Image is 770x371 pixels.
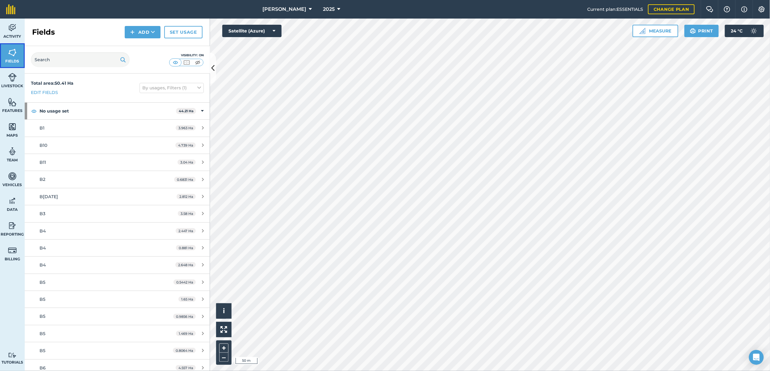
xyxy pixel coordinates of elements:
[178,296,196,302] span: 1.65 Ha
[31,89,58,96] a: Edit fields
[8,352,17,358] img: svg+xml;base64,PD94bWwgdmVyc2lvbj0iMS4wIiBlbmNvZGluZz0idXRmLTgiPz4KPCEtLSBHZW5lcmF0b3I6IEFkb2JlIE...
[176,125,196,130] span: 3.963 Ha
[31,80,73,86] strong: Total area : 50.41 Ha
[25,342,210,359] a: B50.8064 Ha
[40,125,44,131] span: B1
[40,228,46,234] span: B4
[25,325,210,342] a: B51.469 Ha
[25,137,210,154] a: B104.739 Ha
[8,23,17,32] img: svg+xml;base64,PD94bWwgdmVyc2lvbj0iMS4wIiBlbmNvZGluZz0idXRmLTgiPz4KPCEtLSBHZW5lcmF0b3I6IEFkb2JlIE...
[175,143,196,148] span: 4.739 Ha
[25,171,210,188] a: B20.6831 Ha
[758,6,765,12] img: A cog icon
[222,25,282,37] button: Satellite (Azure)
[25,188,210,205] a: B[DATE]2.812 Ha
[178,211,196,216] span: 3.58 Ha
[741,6,747,13] img: svg+xml;base64,PHN2ZyB4bWxucz0iaHR0cDovL3d3dy53My5vcmcvMjAwMC9zdmciIHdpZHRoPSIxNyIgaGVpZ2h0PSIxNy...
[684,25,719,37] button: Print
[40,262,46,268] span: B4
[164,26,203,38] a: Set usage
[8,246,17,255] img: svg+xml;base64,PD94bWwgdmVyc2lvbj0iMS4wIiBlbmNvZGluZz0idXRmLTgiPz4KPCEtLSBHZW5lcmF0b3I6IEFkb2JlIE...
[223,307,225,315] span: i
[130,28,135,36] img: svg+xml;base64,PHN2ZyB4bWxucz0iaHR0cDovL3d3dy53My5vcmcvMjAwMC9zdmciIHdpZHRoPSIxNCIgaGVpZ2h0PSIyNC...
[32,27,55,37] h2: Fields
[8,147,17,156] img: svg+xml;base64,PD94bWwgdmVyc2lvbj0iMS4wIiBlbmNvZGluZz0idXRmLTgiPz4KPCEtLSBHZW5lcmF0b3I6IEFkb2JlIE...
[8,221,17,230] img: svg+xml;base64,PD94bWwgdmVyc2lvbj0iMS4wIiBlbmNvZGluZz0idXRmLTgiPz4KPCEtLSBHZW5lcmF0b3I6IEFkb2JlIE...
[172,59,179,66] img: svg+xml;base64,PHN2ZyB4bWxucz0iaHR0cDovL3d3dy53My5vcmcvMjAwMC9zdmciIHdpZHRoPSI1MCIgaGVpZ2h0PSI0MC...
[219,353,228,362] button: –
[177,194,196,199] span: 2.812 Ha
[140,83,204,93] button: By usages, Filters (1)
[40,279,45,285] span: B5
[6,4,15,14] img: fieldmargin Logo
[176,365,196,370] span: 4.557 Ha
[262,6,306,13] span: [PERSON_NAME]
[40,211,45,216] span: B3
[25,154,210,171] a: B113.04 Ha
[219,343,228,353] button: +
[706,6,714,12] img: Two speech bubbles overlapping with the left bubble in the forefront
[648,4,695,14] a: Change plan
[169,53,204,58] div: Visibility: On
[25,223,210,239] a: B42.447 Ha
[173,348,196,353] span: 0.8064 Ha
[587,6,643,13] span: Current plan : ESSENTIALS
[639,28,646,34] img: Ruler icon
[173,314,196,319] span: 0.9856 Ha
[40,103,176,119] strong: No usage set
[25,274,210,291] a: B50.5442 Ha
[40,365,46,371] span: B6
[31,52,130,67] input: Search
[8,196,17,206] img: svg+xml;base64,PD94bWwgdmVyc2lvbj0iMS4wIiBlbmNvZGluZz0idXRmLTgiPz4KPCEtLSBHZW5lcmF0b3I6IEFkb2JlIE...
[25,257,210,273] a: B42.648 Ha
[40,296,45,302] span: B5
[216,303,232,319] button: i
[25,240,210,256] a: B40.881 Ha
[176,245,196,250] span: 0.881 Ha
[8,122,17,131] img: svg+xml;base64,PHN2ZyB4bWxucz0iaHR0cDovL3d3dy53My5vcmcvMjAwMC9zdmciIHdpZHRoPSI1NiIgaGVpZ2h0PSI2MC...
[220,326,227,333] img: Four arrows, one pointing top left, one top right, one bottom right and the last bottom left
[749,350,764,365] div: Open Intercom Messenger
[25,205,210,222] a: B33.58 Ha
[8,73,17,82] img: svg+xml;base64,PD94bWwgdmVyc2lvbj0iMS4wIiBlbmNvZGluZz0idXRmLTgiPz4KPCEtLSBHZW5lcmF0b3I6IEFkb2JlIE...
[176,331,196,336] span: 1.469 Ha
[25,120,210,136] a: B13.963 Ha
[725,25,764,37] button: 24 °C
[748,25,760,37] img: svg+xml;base64,PD94bWwgdmVyc2lvbj0iMS4wIiBlbmNvZGluZz0idXRmLTgiPz4KPCEtLSBHZW5lcmF0b3I6IEFkb2JlIE...
[8,97,17,107] img: svg+xml;base64,PHN2ZyB4bWxucz0iaHR0cDovL3d3dy53My5vcmcvMjAwMC9zdmciIHdpZHRoPSI1NiIgaGVpZ2h0PSI2MC...
[25,291,210,308] a: B51.65 Ha
[194,59,202,66] img: svg+xml;base64,PHN2ZyB4bWxucz0iaHR0cDovL3d3dy53My5vcmcvMjAwMC9zdmciIHdpZHRoPSI1MCIgaGVpZ2h0PSI0MC...
[176,228,196,233] span: 2.447 Ha
[40,194,58,199] span: B[DATE]
[8,48,17,57] img: svg+xml;base64,PHN2ZyB4bWxucz0iaHR0cDovL3d3dy53My5vcmcvMjAwMC9zdmciIHdpZHRoPSI1NiIgaGVpZ2h0PSI2MC...
[125,26,161,38] button: Add
[40,143,47,148] span: B10
[175,262,196,267] span: 2.648 Ha
[178,160,196,165] span: 3.04 Ha
[174,177,196,182] span: 0.6831 Ha
[179,109,194,113] strong: 44.21 Ha
[40,348,45,353] span: B5
[40,331,45,336] span: B5
[690,27,696,35] img: svg+xml;base64,PHN2ZyB4bWxucz0iaHR0cDovL3d3dy53My5vcmcvMjAwMC9zdmciIHdpZHRoPSIxOSIgaGVpZ2h0PSIyNC...
[323,6,335,13] span: 2025
[40,313,45,319] span: B5
[40,177,45,182] span: B2
[633,25,678,37] button: Measure
[8,172,17,181] img: svg+xml;base64,PD94bWwgdmVyc2lvbj0iMS4wIiBlbmNvZGluZz0idXRmLTgiPz4KPCEtLSBHZW5lcmF0b3I6IEFkb2JlIE...
[25,308,210,325] a: B50.9856 Ha
[183,59,190,66] img: svg+xml;base64,PHN2ZyB4bWxucz0iaHR0cDovL3d3dy53My5vcmcvMjAwMC9zdmciIHdpZHRoPSI1MCIgaGVpZ2h0PSI0MC...
[174,279,196,285] span: 0.5442 Ha
[723,6,731,12] img: A question mark icon
[31,107,37,115] img: svg+xml;base64,PHN2ZyB4bWxucz0iaHR0cDovL3d3dy53My5vcmcvMjAwMC9zdmciIHdpZHRoPSIxOCIgaGVpZ2h0PSIyNC...
[120,56,126,63] img: svg+xml;base64,PHN2ZyB4bWxucz0iaHR0cDovL3d3dy53My5vcmcvMjAwMC9zdmciIHdpZHRoPSIxOSIgaGVpZ2h0PSIyNC...
[25,103,210,119] div: No usage set44.21 Ha
[40,245,46,251] span: B4
[40,160,46,165] span: B11
[731,25,743,37] span: 24 ° C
